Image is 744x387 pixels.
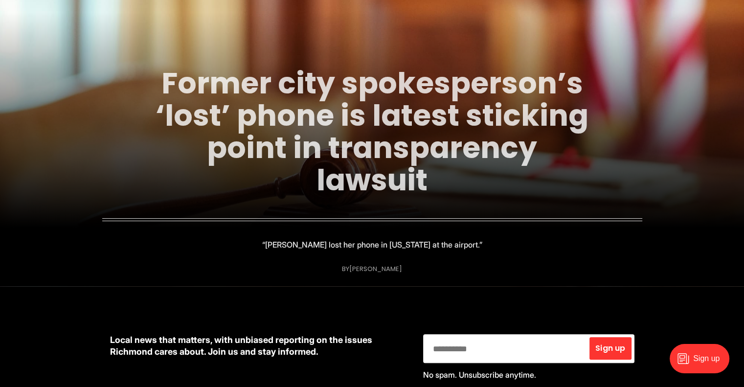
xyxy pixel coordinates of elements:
[342,265,402,273] div: By
[595,344,625,352] span: Sign up
[156,63,588,201] a: Former city spokesperson’s ‘lost’ phone is latest sticking point in transparency lawsuit
[423,370,536,380] span: No spam. Unsubscribe anytime.
[110,334,407,358] p: Local news that matters, with unbiased reporting on the issues Richmond cares about. Join us and ...
[262,238,482,251] p: “[PERSON_NAME] lost her phone in [US_STATE] at the airport.”
[349,264,402,273] a: [PERSON_NAME]
[589,337,631,360] button: Sign up
[661,339,744,387] iframe: portal-trigger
